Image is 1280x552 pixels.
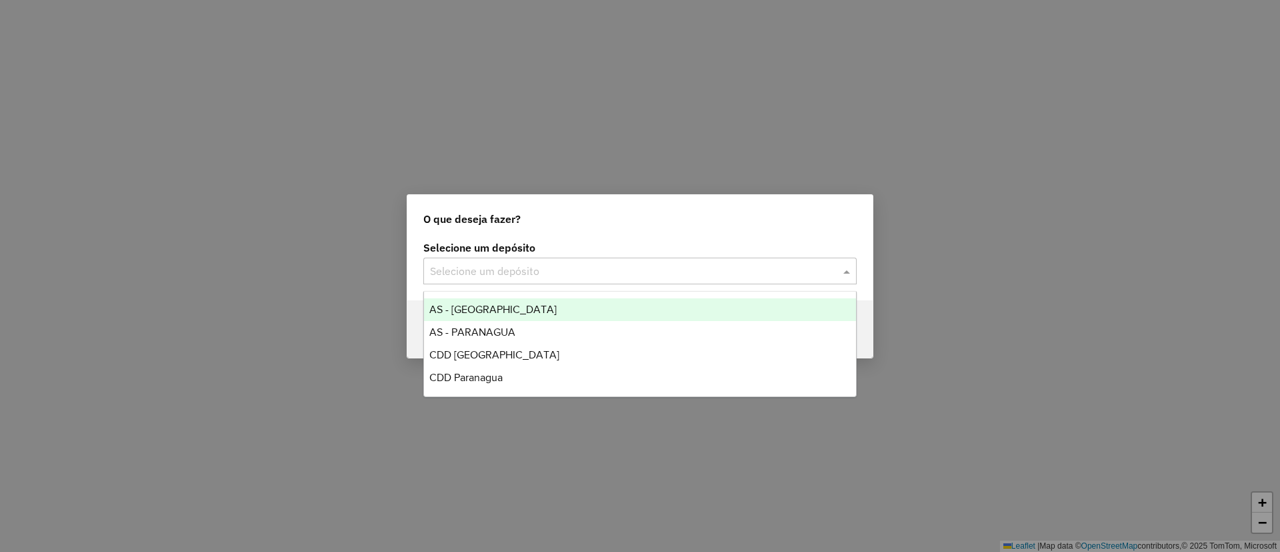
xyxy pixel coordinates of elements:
span: AS - [GEOGRAPHIC_DATA] [429,304,557,315]
span: CDD [GEOGRAPHIC_DATA] [429,349,559,360]
span: CDD Paranagua [429,372,503,383]
label: Selecione um depósito [423,240,857,256]
span: O que deseja fazer? [423,211,521,227]
span: AS - PARANAGUA [429,326,515,338]
ng-dropdown-panel: Options list [423,291,857,397]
